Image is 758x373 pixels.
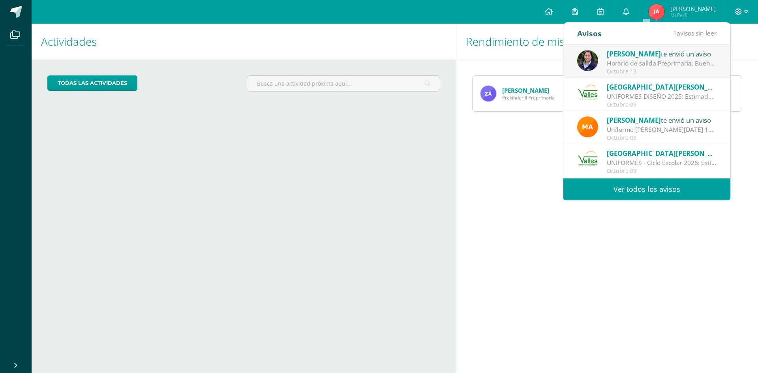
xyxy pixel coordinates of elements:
span: [PERSON_NAME] [607,49,661,58]
div: UNIFORMES DISEÑO 2025: Estimados padres de familia: Reciban un cordial saludo. Ante la inquietud ... [607,92,717,101]
span: Prekinder II Preprimaria [502,94,555,101]
img: b242d6cd92280c39e693fb07b0dfec8c.png [577,116,598,137]
div: Octubre 09 [607,101,717,108]
span: [PERSON_NAME] [670,5,716,13]
div: te envió un aviso [607,49,717,59]
div: Horario de salida Preprimaria: Buenos días estimadas familias: Por este medio, les recuerdo que l... [607,59,717,68]
div: UNIFORMES - Ciclo Escolar 2026: Estimados padres de familia: Reciban un cordial saludo. Por este ... [607,158,717,167]
a: [PERSON_NAME] [502,86,549,94]
span: [PERSON_NAME] [607,116,661,125]
div: te envió un aviso [607,82,717,92]
span: avisos sin leer [673,29,717,37]
img: ce0fccdf93b403cab1764a01c970423f.png [577,50,598,71]
span: [GEOGRAPHIC_DATA][PERSON_NAME] [607,82,730,92]
h1: Rendimiento de mis hijos [466,24,749,60]
div: Avisos [577,22,602,44]
img: f5b8e452e07077fe2005bd3e8aa14d2a.png [480,86,496,101]
span: 1 [673,29,677,37]
div: Octubre 09 [607,135,717,141]
a: todas las Actividades [47,75,137,91]
img: 94564fe4cf850d796e68e37240ca284b.png [577,150,598,171]
div: Octubre 09 [607,168,717,174]
div: Uniforme de viernes 10: Estimados padres de familia, recuerden que el día de mañana los alumnos d... [607,125,717,134]
img: 7b6360fa893c69f5a9dd7757fb9cef2f.png [649,4,664,20]
div: te envió un aviso [607,148,717,158]
span: Mi Perfil [670,12,716,19]
a: Ver todos los avisos [563,178,730,200]
div: te envió un aviso [607,115,717,125]
h1: Actividades [41,24,447,60]
div: Octubre 13 [607,68,717,75]
span: [GEOGRAPHIC_DATA][PERSON_NAME] [607,149,730,158]
img: 94564fe4cf850d796e68e37240ca284b.png [577,83,598,104]
input: Busca una actividad próxima aquí... [247,76,439,91]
